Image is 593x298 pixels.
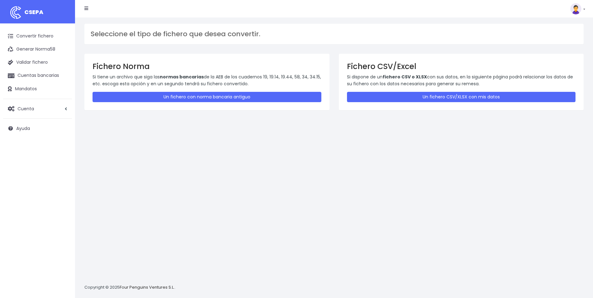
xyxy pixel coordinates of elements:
[347,92,576,102] a: Un fichero CSV/XLSX con mis datos
[93,62,321,71] h3: Fichero Norma
[570,3,581,14] img: profile
[3,122,72,135] a: Ayuda
[3,102,72,115] a: Cuenta
[3,82,72,96] a: Mandatos
[347,62,576,71] h3: Fichero CSV/Excel
[93,73,321,87] p: Si tiene un archivo que siga las de la AEB de los cuadernos 19, 19.14, 19.44, 58, 34, 34.15, etc....
[8,5,23,20] img: logo
[120,284,174,290] a: Four Penguins Ventures S.L.
[84,284,175,291] p: Copyright © 2025 .
[16,125,30,132] span: Ayuda
[3,43,72,56] a: Generar Norma58
[3,69,72,82] a: Cuentas bancarias
[347,73,576,87] p: Si dispone de un con sus datos, en la siguiente página podrá relacionar los datos de su fichero c...
[24,8,43,16] span: CSEPA
[383,74,427,80] strong: fichero CSV o XLSX
[18,105,34,112] span: Cuenta
[3,30,72,43] a: Convertir fichero
[3,56,72,69] a: Validar fichero
[91,30,577,38] h3: Seleccione el tipo de fichero que desea convertir.
[93,92,321,102] a: Un fichero con norma bancaria antiguo
[160,74,204,80] strong: normas bancarias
